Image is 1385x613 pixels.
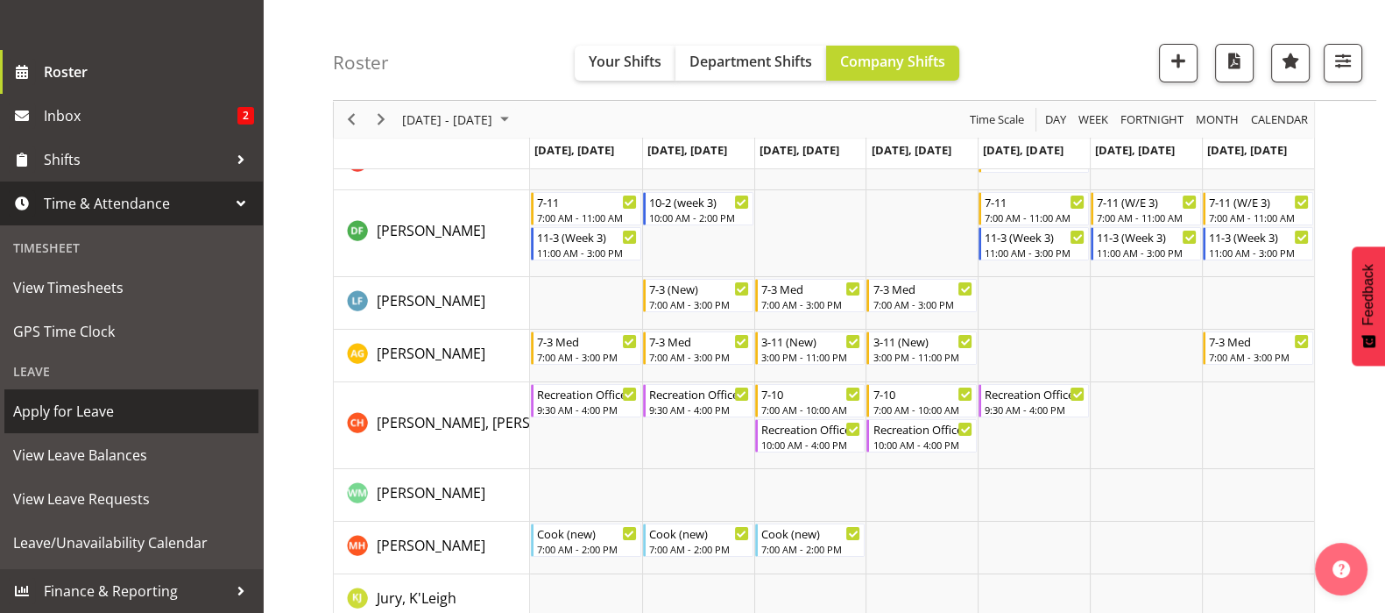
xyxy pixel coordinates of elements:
[44,190,228,217] span: Time & Attendance
[340,109,364,131] button: Previous
[4,433,258,477] a: View Leave Balances
[967,109,1028,131] button: Time Scale
[1097,193,1197,210] div: 7-11 (W/E 3)
[649,350,749,364] div: 7:00 AM - 3:00 PM
[761,332,861,350] div: 3-11 (New)
[1209,350,1309,364] div: 7:00 AM - 3:00 PM
[755,419,866,453] div: Hannecart, Charline"s event - Recreation Officer Begin From Wednesday, September 3, 2025 at 10:00...
[334,330,530,382] td: Galvez, Angeline resource
[761,420,861,438] div: Recreation Officer
[366,101,396,138] div: Next
[761,438,861,452] div: 10:00 AM - 4:00 PM
[537,524,637,542] div: Cook (new)
[1097,246,1197,260] div: 11:00 AM - 3:00 PM
[755,384,866,417] div: Hannecart, Charline"s event - 7-10 Begin From Wednesday, September 3, 2025 at 7:00:00 AM GMT+12:0...
[649,403,749,417] div: 9:30 AM - 4:00 PM
[531,384,641,417] div: Hannecart, Charline"s event - Recreation Officer Begin From Monday, September 1, 2025 at 9:30:00 ...
[1042,109,1070,131] button: Timeline Day
[649,193,749,210] div: 10-2 (week 3)
[826,46,959,81] button: Company Shifts
[1209,246,1309,260] div: 11:00 AM - 3:00 PM
[44,578,228,604] span: Finance & Reporting
[537,385,637,403] div: Recreation Officer
[377,413,601,432] span: [PERSON_NAME], [PERSON_NAME]
[1193,109,1242,131] button: Timeline Month
[1091,192,1201,225] div: Fairbrother, Deborah"s event - 7-11 (W/E 3) Begin From Saturday, September 6, 2025 at 7:00:00 AM ...
[840,52,945,71] span: Company Shifts
[983,142,1063,158] span: [DATE], [DATE]
[1097,228,1197,246] div: 11-3 (Week 3)
[873,385,972,403] div: 7-10
[13,442,250,468] span: View Leave Balances
[377,343,485,364] a: [PERSON_NAME]
[334,522,530,574] td: Hobbs, Melissa resource
[755,331,866,365] div: Galvez, Angeline"s event - 3-11 (New) Begin From Wednesday, September 3, 2025 at 3:00:00 PM GMT+1...
[1097,210,1197,225] div: 7:00 AM - 11:00 AM
[377,412,601,433] a: [PERSON_NAME], [PERSON_NAME]
[1043,109,1068,131] span: Day
[649,297,749,311] div: 7:00 AM - 3:00 PM
[13,398,250,424] span: Apply for Leave
[534,142,614,158] span: [DATE], [DATE]
[531,524,641,557] div: Hobbs, Melissa"s event - Cook (new) Begin From Monday, September 1, 2025 at 7:00:00 AM GMT+12:00 ...
[1203,192,1313,225] div: Fairbrother, Deborah"s event - 7-11 (W/E 3) Begin From Sunday, September 7, 2025 at 7:00:00 AM GM...
[377,588,456,608] span: Jury, K'Leigh
[866,419,977,453] div: Hannecart, Charline"s event - Recreation Officer Begin From Thursday, September 4, 2025 at 10:00:...
[649,524,749,542] div: Cook (new)
[377,482,485,503] a: [PERSON_NAME]
[531,227,641,260] div: Fairbrother, Deborah"s event - 11-3 (Week 3) Begin From Monday, September 1, 2025 at 11:00:00 AM ...
[1215,44,1254,82] button: Download a PDF of the roster according to the set date range.
[979,384,1089,417] div: Hannecart, Charline"s event - Recreation Officer Begin From Friday, September 5, 2025 at 9:30:00 ...
[531,192,641,225] div: Fairbrother, Deborah"s event - 7-11 Begin From Monday, September 1, 2025 at 7:00:00 AM GMT+12:00 ...
[985,246,1085,260] div: 11:00 AM - 3:00 PM
[336,101,366,138] div: Previous
[1194,109,1240,131] span: Month
[761,542,861,556] div: 7:00 AM - 2:00 PM
[1209,332,1309,350] div: 7-3 Med
[13,486,250,512] span: View Leave Requests
[873,297,972,311] div: 7:00 AM - 3:00 PM
[1209,210,1309,225] div: 7:00 AM - 11:00 AM
[649,542,749,556] div: 7:00 AM - 2:00 PM
[4,521,258,565] a: Leave/Unavailability Calendar
[370,109,393,131] button: Next
[1209,228,1309,246] div: 11-3 (Week 3)
[1248,109,1311,131] button: Month
[873,350,972,364] div: 3:00 PM - 11:00 PM
[334,277,530,330] td: Flynn, Leeane resource
[377,221,485,240] span: [PERSON_NAME]
[537,350,637,364] div: 7:00 AM - 3:00 PM
[643,384,753,417] div: Hannecart, Charline"s event - Recreation Officer Begin From Tuesday, September 2, 2025 at 9:30:00...
[13,274,250,301] span: View Timesheets
[968,109,1026,131] span: Time Scale
[761,350,861,364] div: 3:00 PM - 11:00 PM
[643,192,753,225] div: Fairbrother, Deborah"s event - 10-2 (week 3) Begin From Tuesday, September 2, 2025 at 10:00:00 AM...
[689,52,812,71] span: Department Shifts
[44,103,237,129] span: Inbox
[649,280,749,297] div: 7-3 (New)
[866,384,977,417] div: Hannecart, Charline"s event - 7-10 Begin From Thursday, September 4, 2025 at 7:00:00 AM GMT+12:00...
[4,230,258,266] div: Timesheet
[643,331,753,365] div: Galvez, Angeline"s event - 7-3 Med Begin From Tuesday, September 2, 2025 at 7:00:00 AM GMT+12:00 ...
[761,280,861,297] div: 7-3 Med
[44,59,254,85] span: Roster
[377,291,485,310] span: [PERSON_NAME]
[1249,109,1310,131] span: calendar
[377,483,485,503] span: [PERSON_NAME]
[1203,331,1313,365] div: Galvez, Angeline"s event - 7-3 Med Begin From Sunday, September 7, 2025 at 7:00:00 AM GMT+12:00 E...
[237,107,254,125] span: 2
[1076,109,1112,131] button: Timeline Week
[333,53,389,73] h4: Roster
[537,542,637,556] div: 7:00 AM - 2:00 PM
[537,246,637,260] div: 11:00 AM - 3:00 PM
[985,228,1085,246] div: 11-3 (Week 3)
[4,389,258,433] a: Apply for Leave
[871,142,950,158] span: [DATE], [DATE]
[589,52,661,71] span: Your Shifts
[1159,44,1198,82] button: Add a new shift
[537,228,637,246] div: 11-3 (Week 3)
[334,382,530,469] td: Hannecart, Charline resource
[1119,109,1185,131] span: Fortnight
[866,331,977,365] div: Galvez, Angeline"s event - 3-11 (New) Begin From Thursday, September 4, 2025 at 3:00:00 PM GMT+12...
[1095,142,1175,158] span: [DATE], [DATE]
